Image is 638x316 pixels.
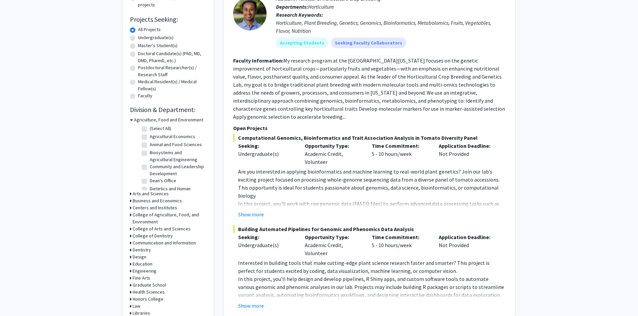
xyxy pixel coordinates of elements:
h3: Engineering [133,268,156,275]
p: In this project, you’ll help design and develop pipelines, R Shiny apps, and custom software tool... [238,275,506,315]
p: Time Commitment: [372,233,429,241]
b: Departments: [276,3,308,10]
p: In this project, you'll work with raw genomic data (FASTQ files) to perform advanced data process... [238,200,506,240]
div: Undergraduate(s) [238,241,295,249]
span: Building Automated Pipelines for Genomic and Phenomics Data Analysis [233,225,506,233]
p: Open Projects [233,124,506,132]
div: Academic Credit, Volunteer [300,233,367,257]
div: Academic Credit, Volunteer [300,142,367,166]
h3: Dentistry [133,246,151,253]
p: Application Deadline: [439,233,496,241]
label: Dietetics and Human Nutrition [150,185,205,199]
h3: Law [133,303,140,310]
p: Interested in building tools that make cutting-edge plant science research faster and smarter? Th... [238,259,506,275]
p: Opportunity Type: [305,142,362,150]
iframe: Chat [5,286,28,311]
h3: Agriculture, Food and Environment [134,116,203,123]
h2: Projects Seeking: [130,15,207,23]
label: Agricultural Economics [150,133,195,140]
p: Seeking: [238,142,295,150]
h3: Honors College [133,296,163,303]
h3: Health Sciences [133,289,165,296]
div: 5 - 10 hours/week [367,142,434,166]
h3: Business and Economics [133,197,182,204]
label: Biosystems and Agricultural Engineering [150,149,205,163]
label: Community and Leadership Development [150,163,205,177]
label: Faculty [138,92,152,99]
label: Medical Resident(s) / Medical Fellow(s) [138,78,207,92]
label: Animal and Food Sciences [150,141,202,148]
p: Application Deadline: [439,142,496,150]
h3: Fine Arts [133,275,150,282]
button: Show more [238,210,264,218]
label: Undergraduate(s) [138,34,173,41]
mat-chip: Accepting Students [276,37,328,48]
p: Are you interested in applying bioinformatics and machine learning to real-world plant genetics? ... [238,168,506,200]
div: Horticulture, Plant Breeding, Genetics, Genomics, Bioinformatics, Metabolomics, Fruits, Vegetable... [276,19,506,35]
div: 5 - 10 hours/week [367,233,434,257]
label: Doctoral Candidate(s) (PhD, MD, DMD, PharmD, etc.) [138,50,207,64]
div: Not Provided [434,233,501,257]
h3: Design [133,253,146,260]
button: Show more [238,302,264,310]
b: Research Keywords: [276,11,323,18]
h3: College of Arts and Sciences [133,225,191,232]
label: Postdoctoral Researcher(s) / Research Staff [138,64,207,78]
mat-chip: Seeking Faculty Collaborators [331,37,406,48]
h3: Education [133,260,152,268]
h2: Division & Department: [130,106,207,114]
span: Computational Genomics, Bioinformatics and Trait Association Analysis in Tomato Diversity Panel [233,134,506,142]
label: (Select All) [150,125,171,132]
h3: Arts and Sciences [133,190,169,197]
fg-read-more: My research program at the [GEOGRAPHIC_DATA][US_STATE] focuses on the genetic improvement of hort... [233,57,505,120]
p: Time Commitment: [372,142,429,150]
label: Dean's Office [150,177,176,184]
span: Horticulture [308,3,334,10]
h3: Graduate School [133,282,166,289]
div: Not Provided [434,142,501,166]
h3: Communication and Information [133,239,196,246]
h3: College of Dentistry [133,232,173,239]
p: Seeking: [238,233,295,241]
b: Faculty Information: [233,57,283,64]
p: Opportunity Type: [305,233,362,241]
div: Undergraduate(s) [238,150,295,158]
label: All Projects [138,26,161,33]
h3: College of Agriculture, Food, and Environment [133,211,207,225]
label: Master's Student(s) [138,42,178,49]
h3: Centers and Institutes [133,204,177,211]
